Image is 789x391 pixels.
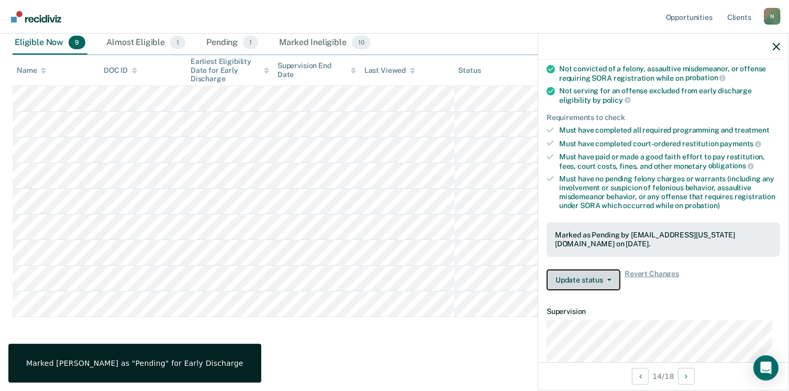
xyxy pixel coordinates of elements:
[277,61,356,79] div: Supervision End Date
[547,113,780,122] div: Requirements to check
[559,175,780,210] div: Must have no pending felony charges or warrants (including any involvement or suspicion of feloni...
[547,269,620,290] button: Update status
[104,31,187,55] div: Almost Eligible
[685,73,726,82] span: probation
[555,231,772,248] div: Marked as Pending by [EMAIL_ADDRESS][US_STATE][DOMAIN_NAME] on [DATE].
[13,31,87,55] div: Eligible Now
[720,139,762,148] span: payments
[632,368,649,385] button: Previous Opportunity
[735,126,770,134] span: treatment
[625,269,679,290] span: Revert Changes
[547,307,780,316] dt: Supervision
[559,153,780,170] div: Must have paid or made a good faith effort to pay restitution, fees, court costs, fines, and othe...
[243,36,258,49] span: 1
[191,57,269,83] div: Earliest Eligibility Date for Early Discharge
[352,36,371,49] span: 10
[685,201,720,210] span: probation)
[559,139,780,148] div: Must have completed court-ordered restitution
[764,8,781,25] button: Profile dropdown button
[764,8,781,25] div: N
[708,161,754,170] span: obligations
[69,36,85,49] span: 9
[26,359,243,368] div: Marked [PERSON_NAME] as "Pending" for Early Discharge
[538,362,788,390] div: 14 / 18
[559,126,780,135] div: Must have completed all required programming and
[170,36,185,49] span: 1
[559,64,780,82] div: Not convicted of a felony, assaultive misdemeanor, or offense requiring SORA registration while on
[11,11,61,23] img: Recidiviz
[459,66,481,75] div: Status
[17,66,46,75] div: Name
[277,31,372,55] div: Marked Ineligible
[204,31,260,55] div: Pending
[753,355,779,381] div: Open Intercom Messenger
[104,66,137,75] div: DOC ID
[559,86,780,104] div: Not serving for an offense excluded from early discharge eligibility by
[364,66,415,75] div: Last Viewed
[678,368,695,385] button: Next Opportunity
[603,96,631,104] span: policy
